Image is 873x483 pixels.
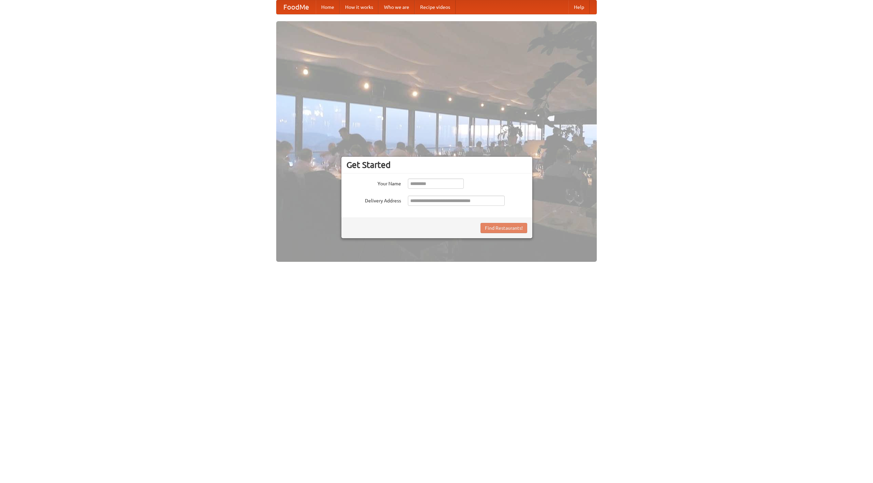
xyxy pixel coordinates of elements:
button: Find Restaurants! [480,223,527,233]
a: Home [316,0,340,14]
h3: Get Started [346,160,527,170]
label: Delivery Address [346,196,401,204]
label: Your Name [346,179,401,187]
a: How it works [340,0,379,14]
a: Help [568,0,590,14]
a: Who we are [379,0,415,14]
a: Recipe videos [415,0,456,14]
a: FoodMe [277,0,316,14]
